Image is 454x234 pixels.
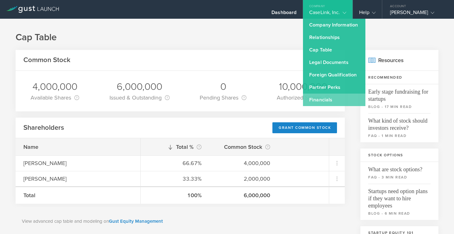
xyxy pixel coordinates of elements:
div: 6,000,000 [217,191,270,199]
div: Dashboard [271,9,296,19]
div: [PERSON_NAME] [390,9,443,19]
span: Early stage fundraising for startups [368,84,431,103]
div: 6,000,000 [110,80,170,93]
div: 4,000,000 [31,80,79,93]
small: faq - 1 min read [368,133,431,139]
div: Total % [149,143,202,151]
div: CaseLink, Inc. [309,9,346,19]
div: Authorized Shares [277,93,330,102]
a: What are stock options?faq - 3 min read [360,162,438,184]
div: Help [359,9,376,19]
div: Name [23,143,133,151]
div: 66.67% [149,159,202,167]
div: [PERSON_NAME] [23,175,133,183]
span: Startups need option plans if they want to hire employees [368,184,431,209]
div: Available Shares [31,93,79,102]
p: View advanced cap table and modeling on [22,218,339,225]
h3: Recommended [360,71,438,84]
h1: Cap Table [16,31,438,44]
div: 100% [149,191,202,199]
div: Common Stock [217,143,270,151]
h3: Stock Options [360,149,438,162]
div: Grant Common Stock [272,122,337,133]
div: Pending Shares [200,93,247,102]
small: faq - 3 min read [368,174,431,180]
small: blog - 6 min read [368,211,431,216]
div: 4,000,000 [217,159,270,167]
a: Early stage fundraising for startupsblog - 17 min read [360,84,438,113]
a: What kind of stock should investors receive?faq - 1 min read [360,113,438,142]
div: 10,000,000 [277,80,330,93]
div: 0 [200,80,247,93]
iframe: Chat Widget [423,204,454,234]
span: What are stock options? [368,162,431,173]
div: [PERSON_NAME] [23,159,133,167]
div: Total [23,191,133,199]
small: blog - 17 min read [368,104,431,110]
div: 2,000,000 [217,175,270,183]
span: What kind of stock should investors receive? [368,113,431,132]
div: 33.33% [149,175,202,183]
div: Issued & Outstanding [110,93,170,102]
h2: Shareholders [23,123,64,132]
h2: Common Stock [23,56,71,65]
h2: Resources [360,50,438,71]
a: Startups need option plans if they want to hire employeesblog - 6 min read [360,184,438,220]
a: Gust Equity Management [109,218,163,224]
